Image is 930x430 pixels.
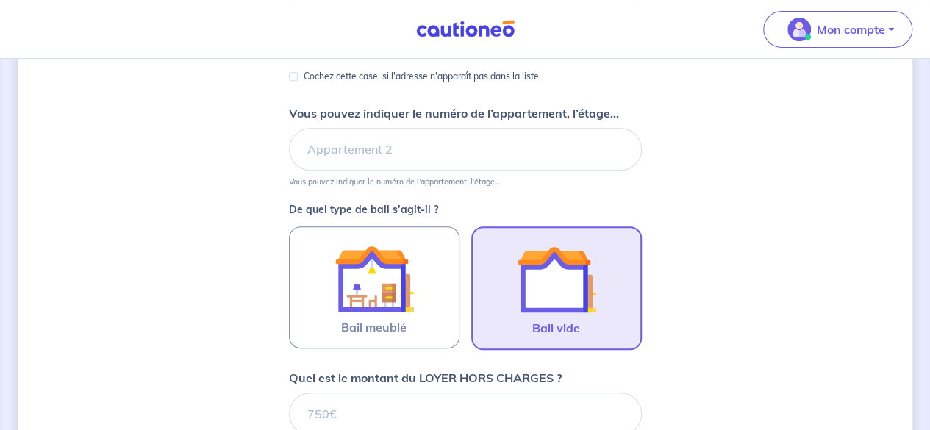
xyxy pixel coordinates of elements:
[76,87,113,96] div: Domaine
[817,21,885,38] p: Mon compte
[60,85,71,97] img: tab_domain_overview_orange.svg
[532,319,580,337] span: Bail vide
[289,104,619,122] p: Vous pouvez indiquer le numéro de l’appartement, l’étage...
[24,24,35,35] img: logo_orange.svg
[341,318,407,336] span: Bail meublé
[24,38,35,50] img: website_grey.svg
[289,204,642,215] p: De quel type de bail s’agit-il ?
[289,369,562,387] p: Quel est le montant du LOYER HORS CHARGES ?
[410,20,521,38] img: Cautioneo
[41,24,72,35] div: v 4.0.25
[183,87,225,96] div: Mots-clés
[38,38,166,50] div: Domaine: [DOMAIN_NAME]
[289,176,499,187] p: Vous pouvez indiquer le numéro de l’appartement, l’étage...
[763,11,912,48] button: illu_account_valid_menu.svgMon compte
[335,239,414,318] img: illu_furnished_lease.svg
[787,18,811,41] img: illu_account_valid_menu.svg
[304,68,539,85] p: Cochez cette case, si l'adresse n'apparaît pas dans la liste
[289,128,642,171] input: Appartement 2
[167,85,179,97] img: tab_keywords_by_traffic_grey.svg
[517,240,596,319] img: illu_empty_lease.svg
